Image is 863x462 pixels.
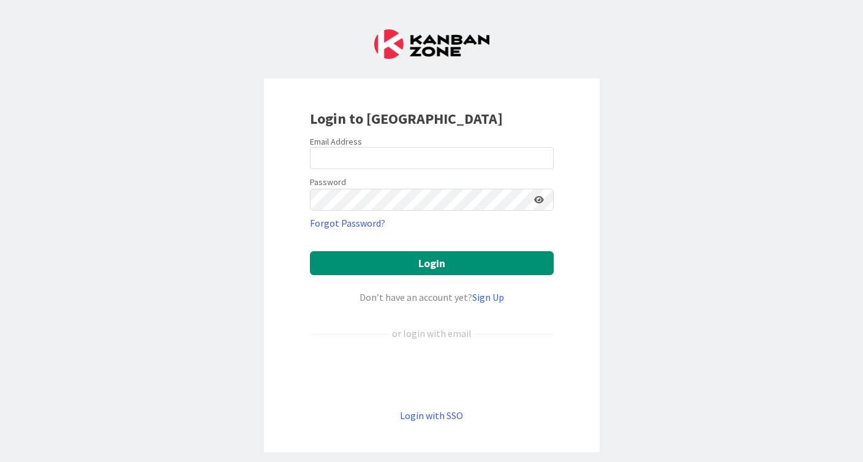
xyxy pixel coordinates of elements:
label: Password [310,176,346,189]
div: Don’t have an account yet? [310,290,554,305]
button: Login [310,251,554,275]
div: or login with email [389,326,475,341]
img: Kanban Zone [374,29,489,59]
a: Login with SSO [400,409,463,422]
label: Email Address [310,136,362,147]
iframe: Sign in with Google Button [304,361,560,388]
a: Forgot Password? [310,216,385,230]
div: Sign in with Google. Opens in new tab [310,361,554,388]
a: Sign Up [472,291,504,303]
b: Login to [GEOGRAPHIC_DATA] [310,109,503,128]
